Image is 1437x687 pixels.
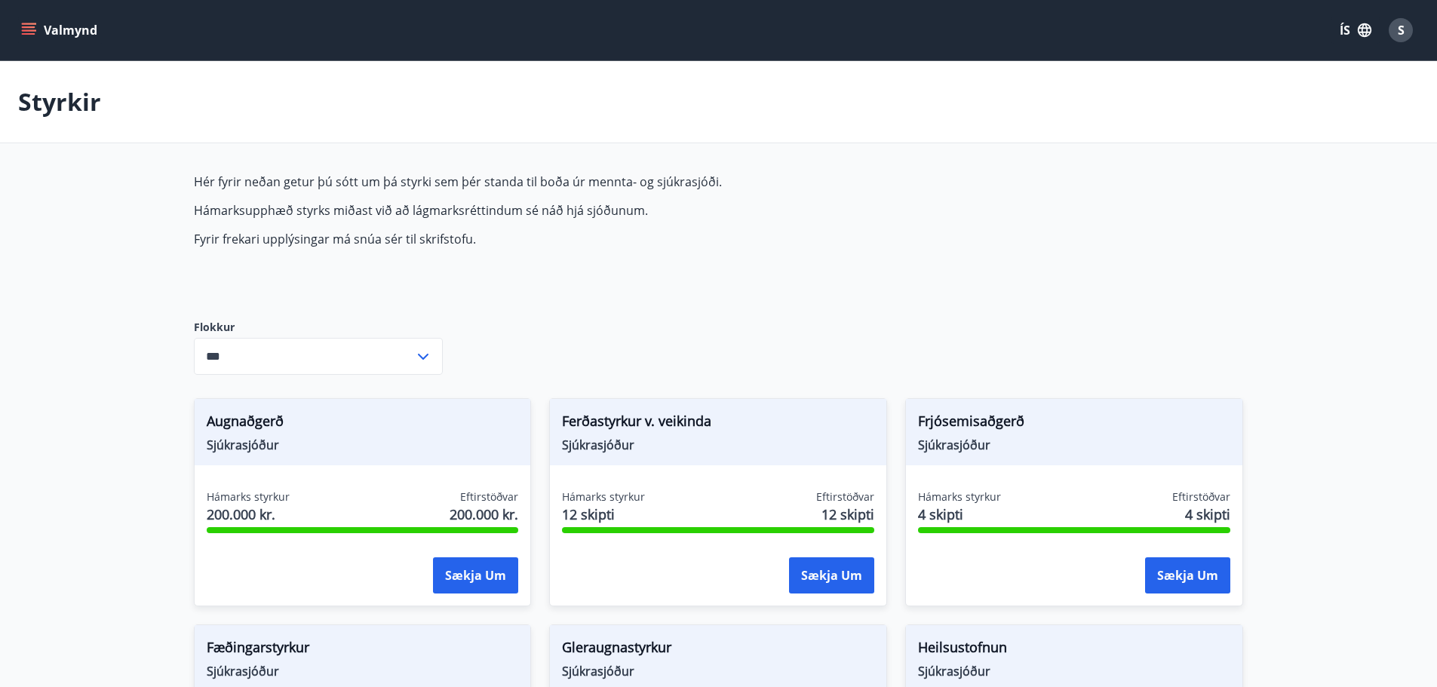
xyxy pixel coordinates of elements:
[562,489,645,505] span: Hámarks styrkur
[207,505,290,524] span: 200.000 kr.
[450,505,518,524] span: 200.000 kr.
[918,437,1230,453] span: Sjúkrasjóður
[1398,22,1405,38] span: S
[918,411,1230,437] span: Frjósemisaðgerð
[821,505,874,524] span: 12 skipti
[207,663,519,679] span: Sjúkrasjóður
[207,637,519,663] span: Fæðingarstyrkur
[816,489,874,505] span: Eftirstöðvar
[562,411,874,437] span: Ferðastyrkur v. veikinda
[1172,489,1230,505] span: Eftirstöðvar
[1331,17,1380,44] button: ÍS
[433,557,518,593] button: Sækja um
[460,489,518,505] span: Eftirstöðvar
[194,231,906,247] p: Fyrir frekari upplýsingar má snúa sér til skrifstofu.
[194,173,906,190] p: Hér fyrir neðan getur þú sótt um þá styrki sem þér standa til boða úr mennta- og sjúkrasjóði.
[207,411,519,437] span: Augnaðgerð
[789,557,874,593] button: Sækja um
[562,637,874,663] span: Gleraugnastyrkur
[562,437,874,453] span: Sjúkrasjóður
[1185,505,1230,524] span: 4 skipti
[918,489,1001,505] span: Hámarks styrkur
[207,489,290,505] span: Hámarks styrkur
[562,663,874,679] span: Sjúkrasjóður
[18,85,101,118] p: Styrkir
[194,202,906,219] p: Hámarksupphæð styrks miðast við að lágmarksréttindum sé náð hjá sjóðunum.
[918,505,1001,524] span: 4 skipti
[1145,557,1230,593] button: Sækja um
[918,663,1230,679] span: Sjúkrasjóður
[1383,12,1419,48] button: S
[562,505,645,524] span: 12 skipti
[918,637,1230,663] span: Heilsustofnun
[207,437,519,453] span: Sjúkrasjóður
[194,320,443,335] label: Flokkur
[18,17,103,44] button: menu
